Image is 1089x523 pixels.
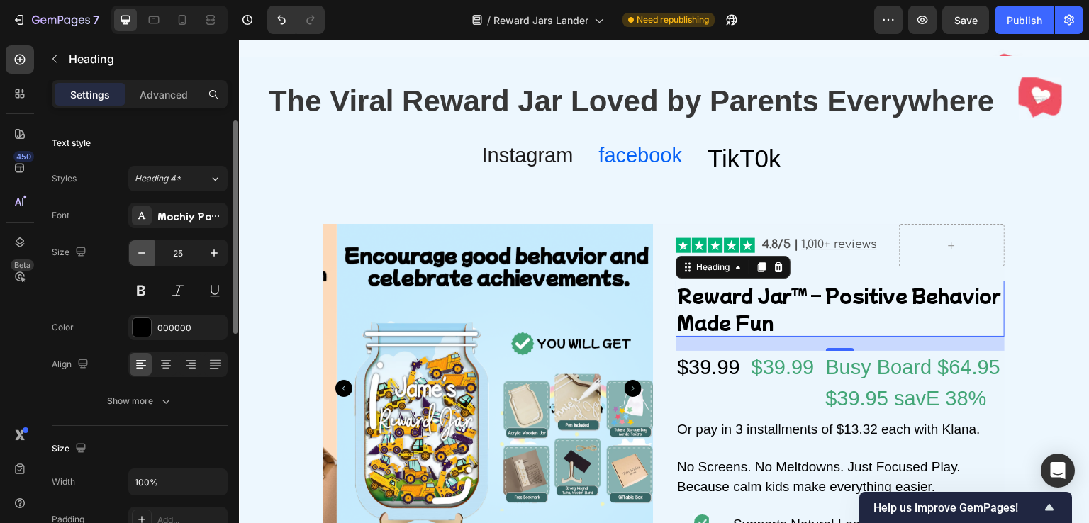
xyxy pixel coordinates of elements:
div: Size [52,243,89,262]
h2: Rich Text Editor. Editing area: main [437,241,766,297]
div: 000000 [157,322,224,334]
input: Auto [129,469,227,495]
h2: Instagram [241,99,335,133]
span: Heading 4* [135,172,181,185]
div: Publish [1007,13,1042,28]
div: Text style [52,137,91,150]
div: $39.99 [437,311,503,345]
div: Or pay in 3 installments of $13.32 each with Klana. [437,378,766,402]
button: Show survey - Help us improve GemPages! [873,499,1058,516]
p: 7 [93,11,99,28]
div: $39.99 [511,311,577,345]
div: Undo/Redo [267,6,325,34]
img: Alt image [780,38,823,81]
div: Open Intercom Messenger [1041,454,1075,488]
button: 7 [6,6,106,34]
div: Color [52,321,74,334]
div: Mochiy Pop P One [157,210,224,223]
iframe: Design area [239,40,1089,523]
span: Save [954,14,978,26]
span: Help us improve GemPages! [873,501,1041,514]
button: Show more [52,388,228,414]
p: Settings [70,87,110,102]
strong: 4.8/5 | [523,198,559,211]
div: Heading [454,221,493,234]
div: Width [52,476,75,488]
p: Reward Jar™ – Positive Behavior Made Fun [438,242,764,296]
div: Show more [107,394,173,408]
div: Styles [52,172,77,185]
div: Size [52,439,89,459]
span: Need republishing [637,13,709,26]
div: Supports Natural Learning & Development [493,473,749,497]
div: Beta [11,259,34,271]
span: Reward Jars Lander [493,13,588,28]
button: Carousel Back Arrow [96,340,113,357]
div: No Screens. No Meltdowns. Just Focused Play. Because calm kids make everything easier. [437,416,766,459]
img: gempages_585767317170815691-48eea24c-12f8-4246-a820-89db92a478bb.png [437,198,516,213]
div: Rich Text Editor. Editing area: main [522,193,654,218]
h2: facebook [358,99,445,133]
button: Heading 4* [128,166,228,191]
button: Publish [995,6,1054,34]
u: 1,010+ reviews [562,198,638,211]
h2: Busy Board $64.95 $39.95 savE 38% [585,311,766,376]
h2: TikT0k [467,99,544,140]
div: Align [52,355,91,374]
p: Heading [69,50,222,67]
div: Font [52,209,69,222]
button: Carousel Next Arrow [386,340,403,357]
p: Advanced [140,87,188,102]
div: 450 [13,151,34,162]
button: Save [942,6,989,34]
span: / [487,13,491,28]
